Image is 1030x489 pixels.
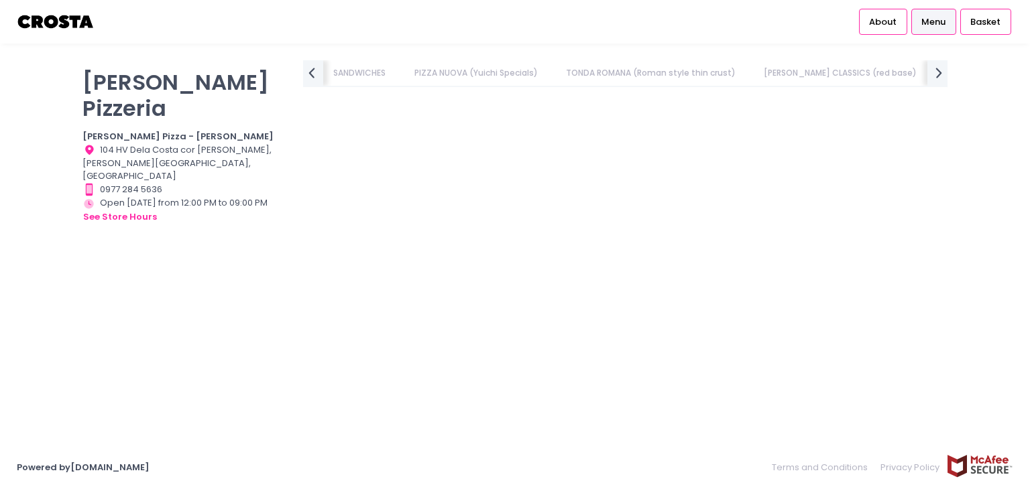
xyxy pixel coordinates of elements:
img: mcafee-secure [946,454,1013,478]
div: Open [DATE] from 12:00 PM to 09:00 PM [82,196,286,224]
span: Menu [921,15,946,29]
a: PIZZA NUOVA (Yuichi Specials) [401,60,551,86]
a: Terms and Conditions [772,454,874,480]
span: Basket [970,15,1000,29]
a: About [859,9,907,34]
p: [PERSON_NAME] Pizzeria [82,69,286,121]
a: [PERSON_NAME] CLASSICS (red base) [751,60,930,86]
div: 0977 284 5636 [82,183,286,196]
img: logo [17,10,95,33]
a: Menu [911,9,956,34]
div: 104 HV Dela Costa cor [PERSON_NAME], [PERSON_NAME][GEOGRAPHIC_DATA], [GEOGRAPHIC_DATA] [82,143,286,183]
button: see store hours [82,210,158,224]
a: SANDWICHES [321,60,399,86]
b: [PERSON_NAME] Pizza - [PERSON_NAME] [82,130,274,143]
a: TONDA ROMANA (Roman style thin crust) [553,60,748,86]
a: Powered by[DOMAIN_NAME] [17,461,150,474]
a: Privacy Policy [874,454,947,480]
span: About [869,15,897,29]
